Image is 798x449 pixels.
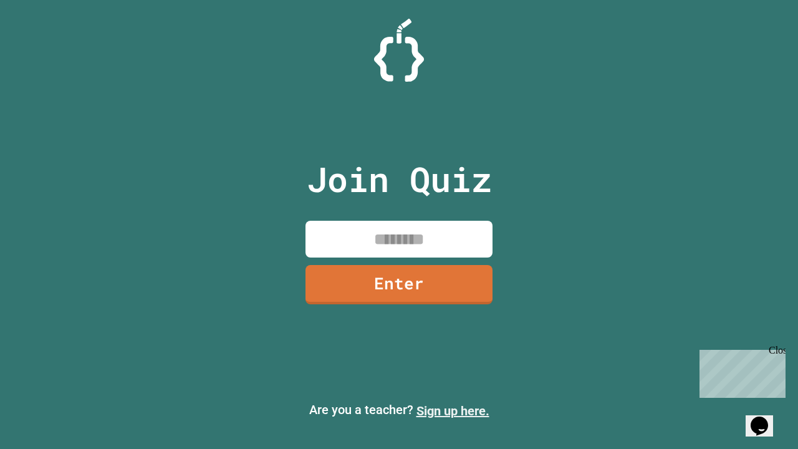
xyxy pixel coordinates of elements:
p: Join Quiz [307,153,492,205]
p: Are you a teacher? [10,400,788,420]
img: Logo.svg [374,19,424,82]
div: Chat with us now!Close [5,5,86,79]
iframe: chat widget [746,399,786,437]
iframe: chat widget [695,345,786,398]
a: Sign up here. [416,403,489,418]
a: Enter [305,265,493,304]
